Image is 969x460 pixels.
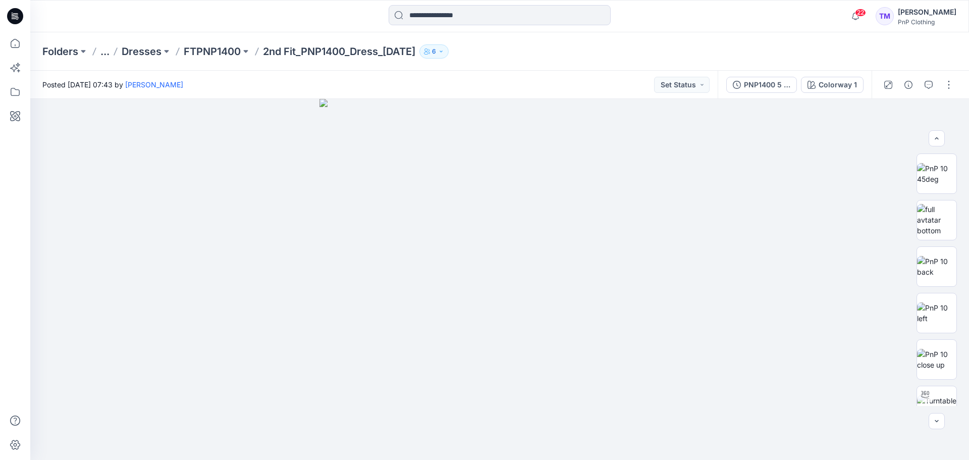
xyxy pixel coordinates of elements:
div: [PERSON_NAME] [898,6,956,18]
div: TM [876,7,894,25]
img: PnP 10 left [917,302,956,324]
img: full avtatar bottom [917,204,956,236]
button: 6 [419,44,449,59]
div: Colorway 1 [819,79,857,90]
img: PnP 10 back [917,256,956,277]
div: PNP1400 5 mmlength grade [744,79,790,90]
a: FTPNP1400 [184,44,241,59]
a: Dresses [122,44,161,59]
img: PnP 10 45deg [917,163,956,184]
a: [PERSON_NAME] [125,80,183,89]
div: PnP Clothing [898,18,956,26]
span: 22 [855,9,866,17]
img: eyJhbGciOiJIUzI1NiIsImtpZCI6IjAiLCJzbHQiOiJzZXMiLCJ0eXAiOiJKV1QifQ.eyJkYXRhIjp7InR5cGUiOiJzdG9yYW... [319,99,680,460]
p: 2nd Fit_PNP1400_Dress_[DATE] [263,44,415,59]
button: Colorway 1 [801,77,864,93]
p: 6 [432,46,436,57]
img: Turntable Preset [917,395,956,417]
button: PNP1400 5 mmlength grade [726,77,797,93]
span: Posted [DATE] 07:43 by [42,79,183,90]
a: Folders [42,44,78,59]
img: PnP 10 close up [917,349,956,370]
button: Details [900,77,917,93]
button: ... [100,44,110,59]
